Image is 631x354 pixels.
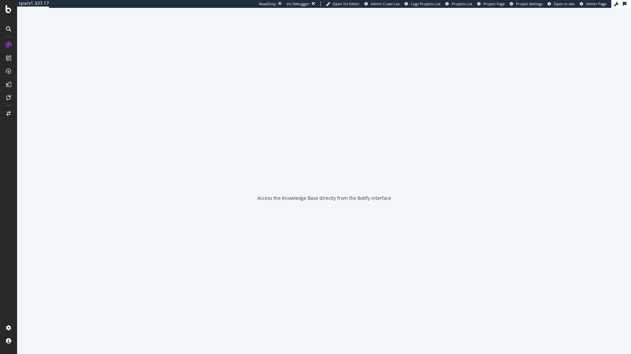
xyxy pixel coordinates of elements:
[452,1,472,6] span: Projects List
[586,1,606,6] span: Admin Page
[510,1,543,7] a: Project Settings
[287,1,310,7] div: Viz Debugger:
[326,1,360,7] a: Open Viz Editor
[405,1,440,7] a: Logs Projects List
[477,1,505,7] a: Project Page
[364,1,400,7] a: Admin Crawl List
[580,1,606,7] a: Admin Page
[411,1,440,6] span: Logs Projects List
[371,1,400,6] span: Admin Crawl List
[483,1,505,6] span: Project Page
[259,1,277,7] div: ReadOnly:
[548,1,575,7] a: Open in dev
[333,1,360,6] span: Open Viz Editor
[516,1,543,6] span: Project Settings
[445,1,472,7] a: Projects List
[554,1,575,6] span: Open in dev
[257,195,391,201] div: Access the Knowledge Base directly from the Botify interface
[300,161,348,184] div: animation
